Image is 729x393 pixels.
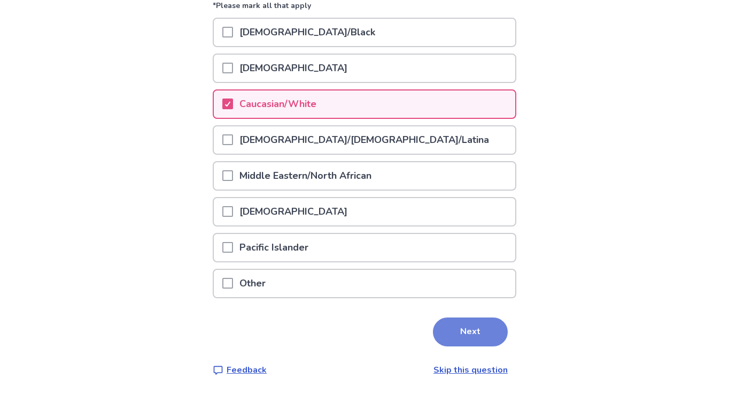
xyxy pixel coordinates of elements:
a: Feedback [213,364,267,376]
p: [DEMOGRAPHIC_DATA]/[DEMOGRAPHIC_DATA]/Latina [233,126,495,154]
p: [DEMOGRAPHIC_DATA]/Black [233,19,382,46]
p: Middle Eastern/North African [233,162,378,190]
p: Caucasian/White [233,90,323,118]
button: Next [433,318,508,346]
p: Other [233,270,272,297]
p: [DEMOGRAPHIC_DATA] [233,55,354,82]
p: Feedback [227,364,267,376]
p: Pacific Islander [233,234,315,261]
p: [DEMOGRAPHIC_DATA] [233,198,354,225]
a: Skip this question [433,364,508,376]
